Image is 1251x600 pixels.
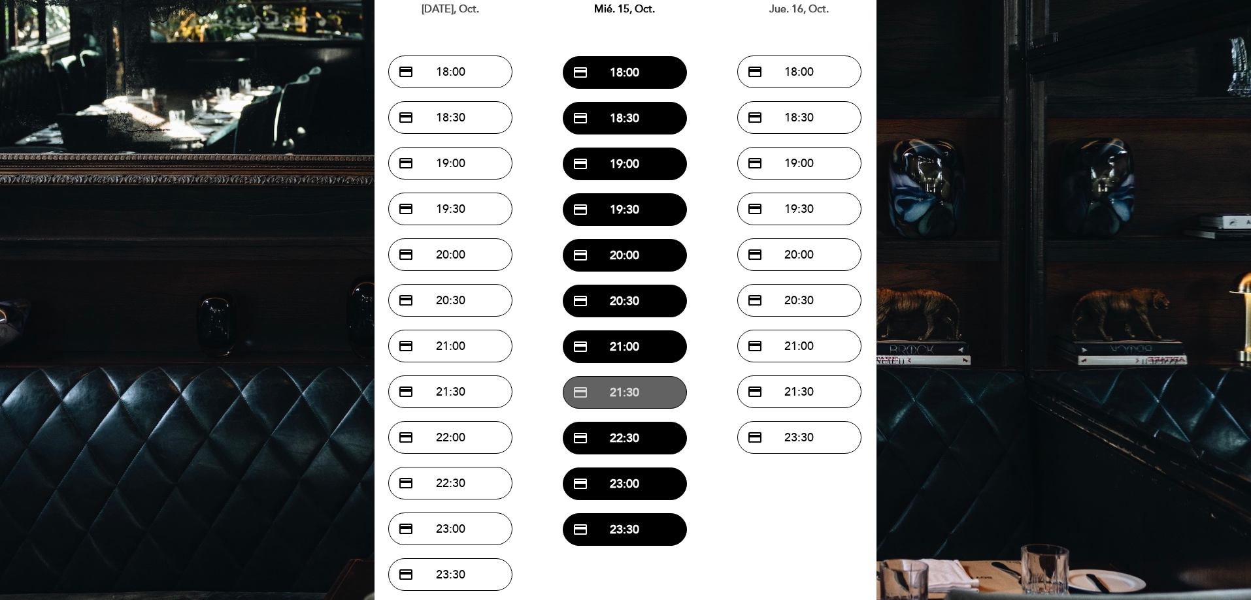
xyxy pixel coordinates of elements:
[388,193,512,225] button: credit_card 19:30
[398,64,414,80] span: credit_card
[548,2,703,17] div: mié. 15, oct.
[373,2,528,17] div: [DATE], oct.
[747,292,763,308] span: credit_card
[398,110,414,125] span: credit_card
[737,101,861,134] button: credit_card 18:30
[388,375,512,408] button: credit_card 21:30
[563,285,687,317] button: credit_card 20:30
[388,421,512,454] button: credit_card 22:00
[563,422,687,454] button: credit_card 22:30
[563,193,687,226] button: credit_card 19:30
[737,238,861,271] button: credit_card 20:00
[747,384,763,400] span: credit_card
[747,110,763,125] span: credit_card
[573,156,588,172] span: credit_card
[573,476,588,492] span: credit_card
[737,330,861,362] button: credit_card 21:00
[563,148,687,180] button: credit_card 19:00
[388,330,512,362] button: credit_card 21:00
[398,338,414,354] span: credit_card
[747,430,763,445] span: credit_card
[563,513,687,546] button: credit_card 23:30
[747,338,763,354] span: credit_card
[747,64,763,80] span: credit_card
[388,467,512,499] button: credit_card 22:30
[398,292,414,308] span: credit_card
[398,201,414,217] span: credit_card
[737,193,861,225] button: credit_card 19:30
[737,421,861,454] button: credit_card 23:30
[388,101,512,134] button: credit_card 18:30
[737,55,861,88] button: credit_card 18:00
[563,467,687,500] button: credit_card 23:00
[563,330,687,363] button: credit_card 21:00
[388,558,512,591] button: credit_card 23:30
[573,430,588,446] span: credit_card
[563,102,687,134] button: credit_card 18:30
[563,376,687,409] button: credit_card 21:30
[747,201,763,217] span: credit_card
[573,339,588,355] span: credit_card
[398,430,414,445] span: credit_card
[722,2,876,17] div: jue. 16, oct.
[747,155,763,171] span: credit_card
[573,522,588,537] span: credit_card
[573,247,588,263] span: credit_card
[388,284,512,317] button: credit_card 20:30
[563,239,687,272] button: credit_card 20:00
[563,56,687,89] button: credit_card 18:00
[388,238,512,271] button: credit_card 20:00
[573,293,588,309] span: credit_card
[398,247,414,262] span: credit_card
[388,55,512,88] button: credit_card 18:00
[388,513,512,545] button: credit_card 23:00
[747,247,763,262] span: credit_card
[573,385,588,400] span: credit_card
[398,475,414,491] span: credit_card
[737,375,861,408] button: credit_card 21:30
[398,521,414,537] span: credit_card
[737,147,861,180] button: credit_card 19:00
[398,155,414,171] span: credit_card
[737,284,861,317] button: credit_card 20:30
[398,567,414,582] span: credit_card
[573,202,588,217] span: credit_card
[573,65,588,80] span: credit_card
[573,110,588,126] span: credit_card
[398,384,414,400] span: credit_card
[388,147,512,180] button: credit_card 19:00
